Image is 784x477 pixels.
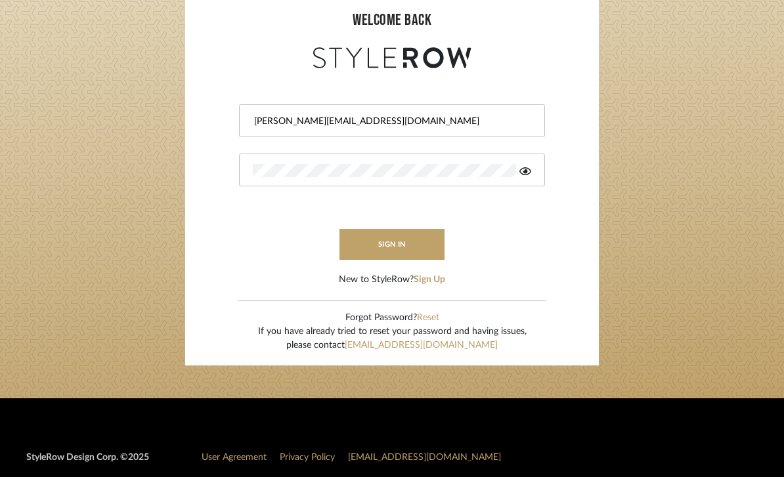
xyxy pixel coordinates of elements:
[348,453,501,462] a: [EMAIL_ADDRESS][DOMAIN_NAME]
[414,273,445,287] button: Sign Up
[258,325,527,352] div: If you have already tried to reset your password and having issues, please contact
[417,311,439,325] button: Reset
[339,273,445,287] div: New to StyleRow?
[339,229,445,260] button: sign in
[280,453,335,462] a: Privacy Policy
[345,341,498,350] a: [EMAIL_ADDRESS][DOMAIN_NAME]
[26,451,149,475] div: StyleRow Design Corp. ©2025
[258,311,527,325] div: Forgot Password?
[253,115,528,128] input: Email Address
[198,9,586,32] div: welcome back
[202,453,267,462] a: User Agreement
